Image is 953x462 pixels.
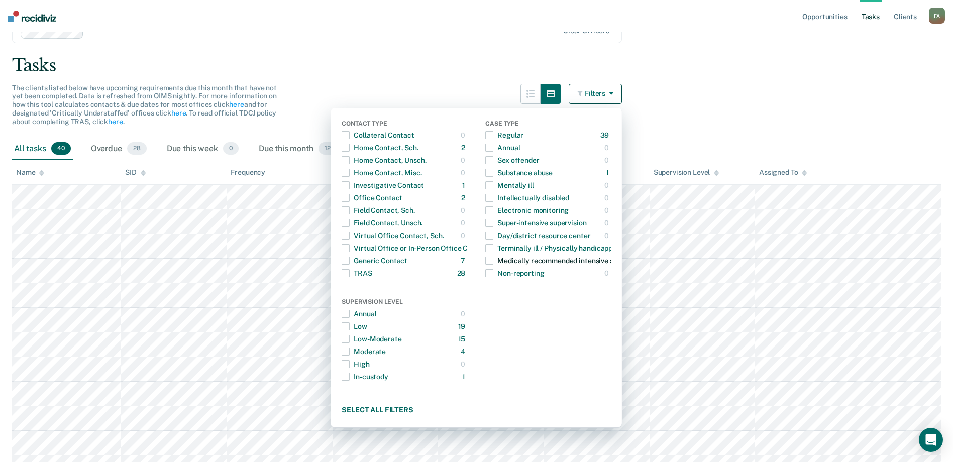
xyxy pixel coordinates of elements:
[485,152,539,168] div: Sex offender
[759,168,807,177] div: Assigned To
[604,177,611,193] div: 0
[485,177,534,193] div: Mentally ill
[342,306,376,322] div: Annual
[342,120,467,129] div: Contact Type
[600,127,611,143] div: 39
[458,331,468,347] div: 15
[461,306,467,322] div: 0
[12,138,73,160] div: All tasks40
[223,142,239,155] span: 0
[462,369,467,385] div: 1
[89,138,149,160] div: Overdue28
[461,190,467,206] div: 2
[604,152,611,168] div: 0
[485,265,544,281] div: Non-reporting
[604,190,611,206] div: 0
[16,168,44,177] div: Name
[342,356,369,372] div: High
[342,331,401,347] div: Low-Moderate
[485,165,553,181] div: Substance abuse
[342,265,372,281] div: TRAS
[229,100,244,108] a: here
[485,190,569,206] div: Intellectually disabled
[342,369,388,385] div: In-custody
[461,140,467,156] div: 2
[604,227,611,244] div: 0
[604,265,611,281] div: 0
[461,152,467,168] div: 0
[12,55,941,76] div: Tasks
[342,240,489,256] div: Virtual Office or In-Person Office Contact
[12,84,277,126] span: The clients listed below have upcoming requirements due this month that have not yet been complet...
[485,240,620,256] div: Terminally ill / Physically handicapped
[461,215,467,231] div: 0
[342,177,424,193] div: Investigative Contact
[604,140,611,156] div: 0
[342,343,386,360] div: Moderate
[231,168,265,177] div: Frequency
[654,168,719,177] div: Supervision Level
[485,215,586,231] div: Super-intensive supervision
[461,127,467,143] div: 0
[165,138,241,160] div: Due this week0
[604,202,611,218] div: 0
[457,265,468,281] div: 28
[461,165,467,181] div: 0
[342,318,367,334] div: Low
[485,140,520,156] div: Annual
[342,190,402,206] div: Office Contact
[8,11,56,22] img: Recidiviz
[51,142,71,155] span: 40
[462,177,467,193] div: 1
[127,142,147,155] span: 28
[461,227,467,244] div: 0
[342,253,407,269] div: Generic Contact
[458,318,468,334] div: 19
[461,356,467,372] div: 0
[342,127,414,143] div: Collateral Contact
[319,142,337,155] span: 12
[108,118,123,126] a: here
[342,227,444,244] div: Virtual Office Contact, Sch.
[919,428,943,452] div: Open Intercom Messenger
[485,227,590,244] div: Day/district resource center
[461,253,467,269] div: 7
[342,152,426,168] div: Home Contact, Unsch.
[125,168,146,177] div: SID
[485,120,611,129] div: Case Type
[485,127,523,143] div: Regular
[569,84,622,104] button: Filters
[342,403,611,416] button: Select all filters
[342,215,422,231] div: Field Contact, Unsch.
[342,165,421,181] div: Home Contact, Misc.
[461,343,467,360] div: 4
[171,109,186,117] a: here
[342,202,414,218] div: Field Contact, Sch.
[485,202,569,218] div: Electronic monitoring
[257,138,339,160] div: Due this month12
[485,253,647,269] div: Medically recommended intensive supervision
[929,8,945,24] div: F A
[342,140,418,156] div: Home Contact, Sch.
[342,298,467,307] div: Supervision Level
[606,165,611,181] div: 1
[604,215,611,231] div: 0
[461,202,467,218] div: 0
[929,8,945,24] button: FA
